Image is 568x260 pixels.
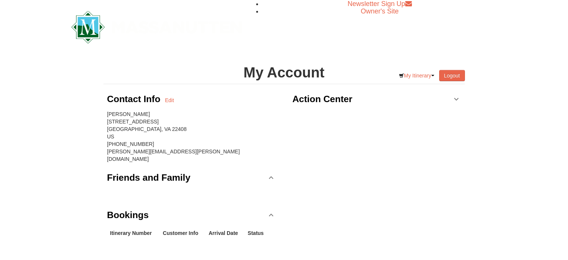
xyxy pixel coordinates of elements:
[107,208,149,223] h3: Bookings
[107,110,276,163] div: [PERSON_NAME] [STREET_ADDRESS] [GEOGRAPHIC_DATA], VA 22408 US [PHONE_NUMBER] [PERSON_NAME][EMAIL_...
[292,88,461,110] a: Action Center
[160,226,206,240] th: Customer Info
[206,226,245,240] th: Arrival Date
[107,170,190,185] h3: Friends and Family
[107,226,160,240] th: Itinerary Number
[107,92,165,107] h3: Contact Info
[165,97,174,104] a: Edit
[394,70,439,81] a: My Itinerary
[103,65,465,80] h1: My Account
[245,226,269,240] th: Status
[71,17,242,35] a: Massanutten Resort
[107,204,276,226] a: Bookings
[71,11,242,43] img: Massanutten Resort Logo
[439,70,465,81] button: Logout
[107,166,276,189] a: Friends and Family
[292,92,353,107] h3: Action Center
[361,7,398,15] a: Owner's Site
